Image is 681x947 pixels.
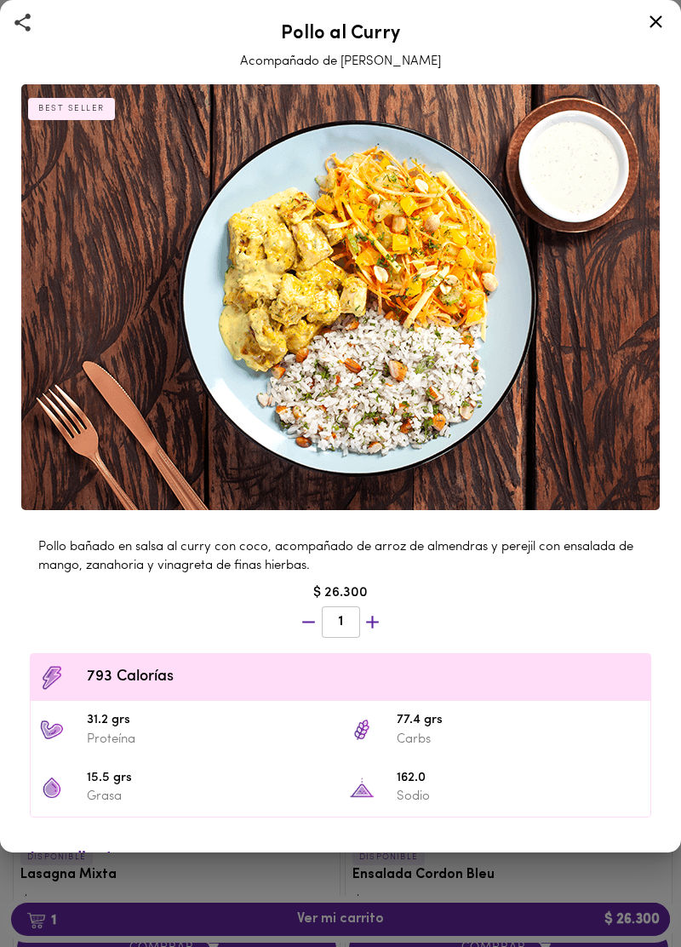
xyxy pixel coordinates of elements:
p: Carbs [397,731,642,749]
span: Acompañado de [PERSON_NAME] [240,55,441,68]
img: 162.0 Sodio [349,775,375,801]
p: Proteína [87,731,332,749]
span: 793 Calorías [87,666,642,689]
img: 31.2 grs Proteína [39,717,65,743]
div: $ 26.300 [21,583,660,603]
span: 15.5 grs [87,769,332,789]
span: Pollo bañado en salsa al curry con coco, acompañado de arroz de almendras y perejil con ensalada ... [38,541,633,571]
button: 1 [322,606,360,638]
img: Pollo al Curry [21,84,660,510]
span: 1 [333,614,349,630]
img: 77.4 grs Carbs [349,717,375,743]
img: Contenido calórico [39,665,65,691]
span: 162.0 [397,769,642,789]
img: 15.5 grs Grasa [39,775,65,801]
span: 31.2 grs [87,711,332,731]
iframe: Messagebird Livechat Widget [599,865,681,947]
p: Sodio [397,788,642,806]
p: Grasa [87,788,332,806]
div: BEST SELLER [28,98,115,120]
span: 77.4 grs [397,711,642,731]
h2: Pollo al Curry [21,24,660,44]
div: Ingredientes [30,847,651,872]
